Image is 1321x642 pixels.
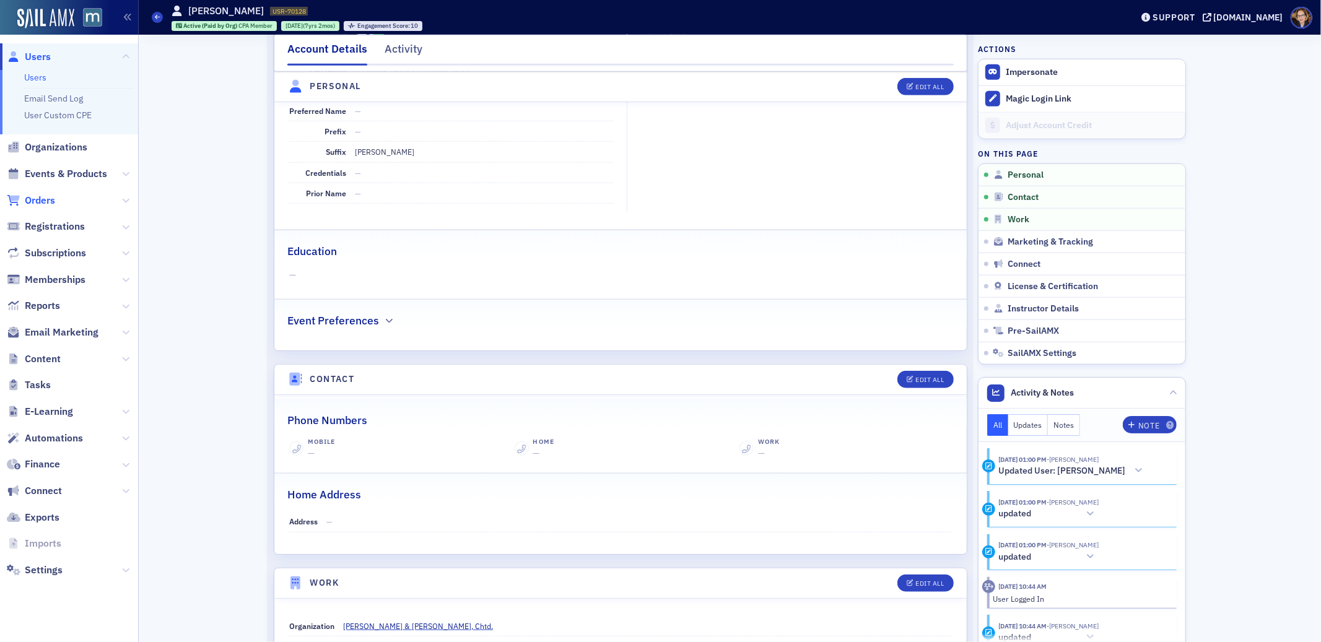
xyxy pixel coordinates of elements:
[1008,281,1099,292] span: License & Certification
[326,147,346,157] span: Suffix
[25,50,51,64] span: Users
[1008,326,1060,337] span: Pre-SailAMX
[310,576,339,589] h4: Work
[1008,236,1094,248] span: Marketing & Tracking
[355,142,614,162] dd: [PERSON_NAME]
[978,43,1016,54] h4: Actions
[25,167,107,181] span: Events & Products
[999,508,1099,521] button: updated
[7,273,85,287] a: Memberships
[758,437,780,447] div: Work
[1047,455,1099,464] span: Michelle Brown
[289,106,346,116] span: Preferred Name
[25,378,51,392] span: Tasks
[982,627,995,640] div: Update
[357,23,419,30] div: 10
[7,484,62,498] a: Connect
[172,21,277,31] div: Active (Paid by Org): Active (Paid by Org): CPA Member
[188,4,264,18] h1: [PERSON_NAME]
[1008,170,1044,181] span: Personal
[978,148,1186,159] h4: On this page
[355,188,361,198] span: —
[326,516,333,526] span: —
[7,167,107,181] a: Events & Products
[982,545,995,558] div: Update
[24,110,92,121] a: User Custom CPE
[238,22,272,30] span: CPA Member
[25,352,61,366] span: Content
[308,437,335,447] div: Mobile
[83,8,102,27] img: SailAMX
[897,575,953,592] button: Edit All
[287,412,367,428] h2: Phone Numbers
[25,194,55,207] span: Orders
[999,508,1032,519] h5: updated
[25,405,73,419] span: E-Learning
[982,503,995,516] div: Update
[7,405,73,419] a: E-Learning
[999,466,1126,477] h5: Updated User: [PERSON_NAME]
[25,141,87,154] span: Organizations
[25,220,85,233] span: Registrations
[7,246,86,260] a: Subscriptions
[7,141,87,154] a: Organizations
[308,448,315,459] span: —
[1011,386,1075,399] span: Activity & Notes
[286,22,335,30] div: (7yrs 2mos)
[310,373,355,386] h4: Contact
[306,188,346,198] span: Prior Name
[533,448,540,459] span: —
[1008,192,1039,203] span: Contact
[7,326,98,339] a: Email Marketing
[24,72,46,83] a: Users
[355,126,361,136] span: —
[176,22,273,30] a: Active (Paid by Org) CPA Member
[1123,416,1177,433] button: Note
[897,371,953,388] button: Edit All
[1153,12,1195,23] div: Support
[281,21,339,31] div: 2018-08-02 00:00:00
[305,168,346,178] span: Credentials
[999,540,1047,549] time: 10/3/2025 01:00 PM
[343,620,493,631] span: Leonard J. Miller & Assoc., Chtd.
[1214,12,1283,23] div: [DOMAIN_NAME]
[385,41,422,64] div: Activity
[1008,214,1030,225] span: Work
[999,552,1032,563] h5: updated
[25,246,86,260] span: Subscriptions
[289,516,318,526] span: Address
[7,220,85,233] a: Registrations
[287,243,337,259] h2: Education
[25,299,60,313] span: Reports
[74,8,102,29] a: View Homepage
[1291,7,1312,28] span: Profile
[999,464,1148,477] button: Updated User: [PERSON_NAME]
[25,458,60,471] span: Finance
[1006,120,1179,131] div: Adjust Account Credit
[325,126,346,136] span: Prefix
[25,563,63,577] span: Settings
[1008,259,1041,270] span: Connect
[897,78,953,95] button: Edit All
[1047,498,1099,506] span: Michelle Brown
[183,22,238,30] span: Active (Paid by Org)
[344,21,422,31] div: Engagement Score: 10
[7,537,61,550] a: Imports
[289,621,334,631] span: Organization
[355,168,361,178] span: —
[287,313,379,329] h2: Event Preferences
[355,106,361,116] span: —
[1138,422,1159,429] div: Note
[982,459,995,472] div: Activity
[287,487,361,503] h2: Home Address
[357,22,411,30] span: Engagement Score :
[7,563,63,577] a: Settings
[1006,67,1058,78] button: Impersonate
[25,326,98,339] span: Email Marketing
[310,80,361,93] h4: Personal
[979,112,1185,139] a: Adjust Account Credit
[289,269,951,282] span: —
[916,376,944,383] div: Edit All
[17,9,74,28] img: SailAMX
[25,537,61,550] span: Imports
